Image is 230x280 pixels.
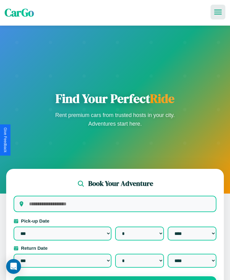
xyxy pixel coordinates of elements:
h1: Find Your Perfect [53,91,177,106]
h2: Book Your Adventure [88,179,153,188]
span: Ride [150,90,174,107]
label: Return Date [14,245,216,251]
div: Give Feedback [3,127,7,153]
div: Open Intercom Messenger [6,259,21,274]
label: Pick-up Date [14,218,216,224]
span: CarGo [5,5,34,20]
p: Rent premium cars from trusted hosts in your city. Adventures start here. [53,111,177,128]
